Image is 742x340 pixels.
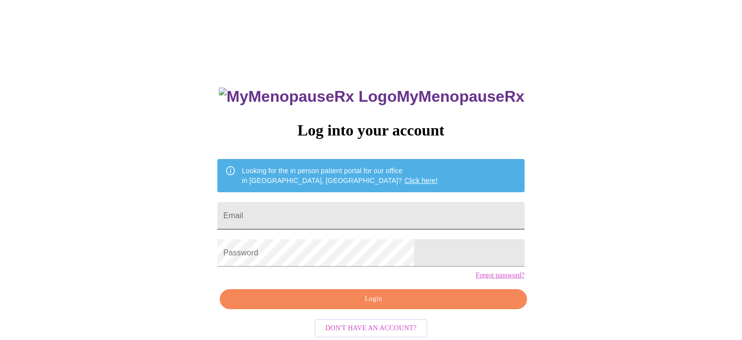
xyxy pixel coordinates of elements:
[476,272,525,279] a: Forgot password?
[220,289,527,309] button: Login
[325,322,417,335] span: Don't have an account?
[315,319,427,338] button: Don't have an account?
[404,177,438,184] a: Click here!
[242,162,438,189] div: Looking for the in person patient portal for our office in [GEOGRAPHIC_DATA], [GEOGRAPHIC_DATA]?
[217,121,524,139] h3: Log into your account
[312,323,430,331] a: Don't have an account?
[219,88,397,106] img: MyMenopauseRx Logo
[219,88,525,106] h3: MyMenopauseRx
[231,293,515,305] span: Login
